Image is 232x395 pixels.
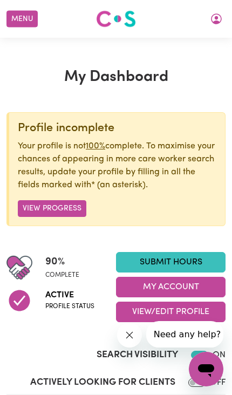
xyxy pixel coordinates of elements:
button: View/Edit Profile [116,302,226,322]
label: Search Visibility [97,348,178,362]
div: Profile incomplete [18,121,216,135]
a: Submit Hours [116,252,226,273]
button: View Progress [18,200,86,217]
iframe: 关闭消息 [117,323,142,348]
span: Profile status [45,302,94,311]
iframe: 启动消息传送窗口的按钮 [189,352,223,386]
button: My Account [205,10,228,28]
span: complete [45,270,79,280]
iframe: 来自公司的消息 [146,321,223,348]
span: ON [213,351,226,359]
span: an asterisk [91,181,146,189]
div: Profile completeness: 90% [45,255,88,281]
button: Menu [6,11,38,28]
span: OFF [210,378,226,387]
span: Active [45,289,94,302]
img: Careseekers logo [96,9,136,29]
a: Careseekers logo [96,6,136,31]
h1: My Dashboard [6,68,226,86]
p: Your profile is not complete. To maximise your chances of appearing in more care worker search re... [18,140,216,192]
span: 90 % [45,255,79,270]
label: Actively Looking for Clients [30,376,175,390]
u: 100% [86,142,105,151]
button: My Account [116,277,226,297]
